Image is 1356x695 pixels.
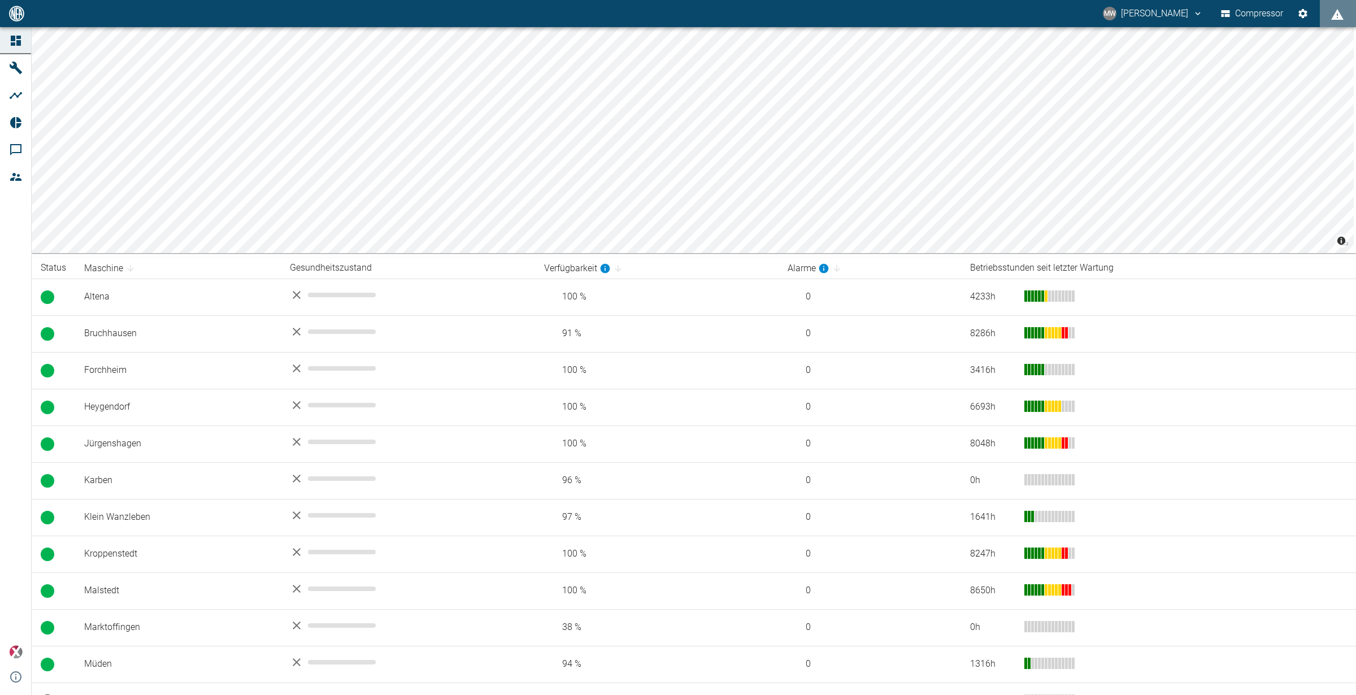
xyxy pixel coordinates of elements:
div: No data [290,288,526,302]
div: No data [290,619,526,632]
span: 0 [788,658,952,671]
span: 94 % [544,658,769,671]
div: No data [290,435,526,449]
button: Compressor [1219,3,1286,24]
td: Heygendorf [75,389,281,425]
div: No data [290,398,526,412]
span: 0 [788,364,952,377]
th: Gesundheitszustand [281,258,535,279]
td: Karben [75,462,281,499]
div: No data [290,472,526,485]
div: 4233 h [970,290,1015,303]
div: 0 h [970,621,1015,634]
span: 97 % [544,511,769,524]
span: 0 [788,474,952,487]
th: Status [32,258,75,279]
div: No data [290,325,526,338]
span: 96 % [544,474,769,487]
td: Müden [75,646,281,683]
span: Betrieb [41,327,54,341]
div: 8048 h [970,437,1015,450]
div: No data [290,362,526,375]
td: Kroppenstedt [75,536,281,572]
span: Betrieb [41,511,54,524]
div: No data [290,545,526,559]
span: Betrieb [41,437,54,451]
span: 0 [788,548,952,561]
div: 8247 h [970,548,1015,561]
span: 0 [788,401,952,414]
div: 6693 h [970,401,1015,414]
span: 0 [788,511,952,524]
td: Jürgenshagen [75,425,281,462]
span: Betrieb [41,401,54,414]
span: Maschine [84,262,138,275]
td: Klein Wanzleben [75,499,281,536]
span: 38 % [544,621,769,634]
div: 8650 h [970,584,1015,597]
span: 100 % [544,548,769,561]
span: Betrieb [41,658,54,671]
div: 8286 h [970,327,1015,340]
span: 0 [788,621,952,634]
span: 0 [788,437,952,450]
td: Forchheim [75,352,281,389]
div: 3416 h [970,364,1015,377]
span: Betrieb [41,364,54,377]
span: Betrieb [41,584,54,598]
span: 100 % [544,401,769,414]
span: 100 % [544,584,769,597]
th: Betriebsstunden seit letzter Wartung [961,258,1356,279]
div: No data [290,655,526,669]
div: No data [290,582,526,596]
div: 0 h [970,474,1015,487]
div: berechnet für die letzten 7 Tage [544,262,611,275]
img: Xplore Logo [9,645,23,659]
span: Betrieb [41,474,54,488]
canvas: Map [32,27,1354,253]
div: 1641 h [970,511,1015,524]
td: Bruchhausen [75,315,281,352]
span: 0 [788,290,952,303]
td: Marktoffingen [75,609,281,646]
div: No data [290,509,526,522]
span: 91 % [544,327,769,340]
span: 0 [788,327,952,340]
span: 100 % [544,290,769,303]
span: 0 [788,584,952,597]
button: Einstellungen [1293,3,1313,24]
div: berechnet für die letzten 7 Tage [788,262,829,275]
span: Betrieb [41,621,54,635]
span: 100 % [544,364,769,377]
img: logo [8,6,25,21]
div: 1316 h [970,658,1015,671]
button: markus.wilshusen@arcanum-energy.de [1101,3,1205,24]
td: Malstedt [75,572,281,609]
span: Betrieb [41,548,54,561]
td: Altena [75,279,281,315]
div: MW [1103,7,1116,20]
span: 100 % [544,437,769,450]
span: Betrieb [41,290,54,304]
